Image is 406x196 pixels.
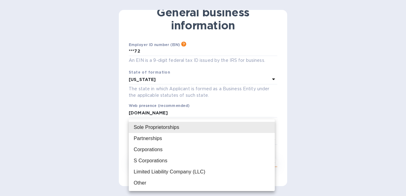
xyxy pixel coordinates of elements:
div: Other [134,179,146,187]
div: Limited Liability Company (LLC) [134,168,205,176]
div: Sole Proprietorships [134,124,179,131]
div: Partnerships [134,135,162,142]
div: Corporations [134,146,162,153]
div: S Corporations [134,157,167,164]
